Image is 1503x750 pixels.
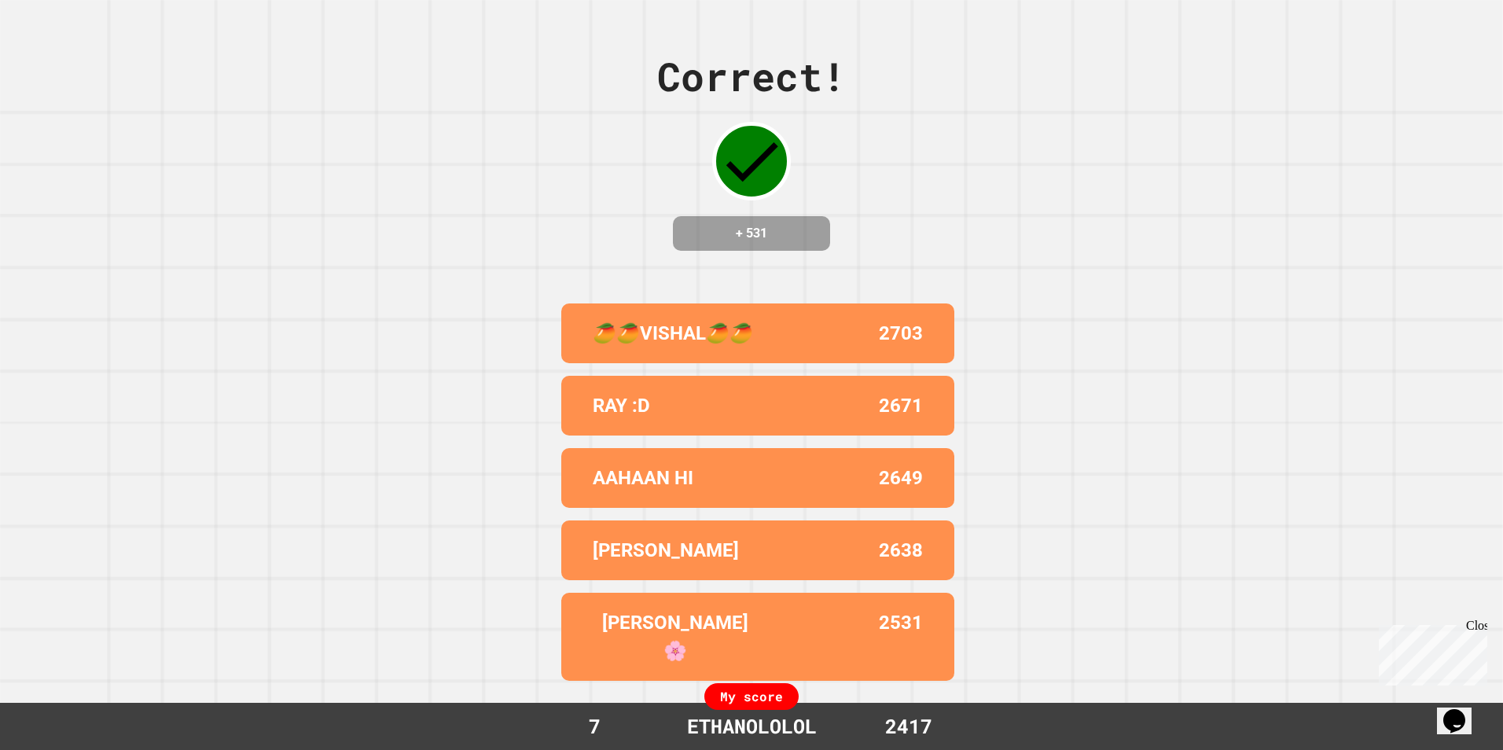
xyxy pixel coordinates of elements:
[1437,687,1487,734] iframe: chat widget
[704,683,799,710] div: My score
[657,47,846,106] div: Correct!
[879,319,923,347] p: 2703
[535,711,653,741] div: 7
[879,608,923,665] p: 2531
[6,6,108,100] div: Chat with us now!Close
[879,392,923,420] p: 2671
[593,536,739,564] p: [PERSON_NAME]
[1373,619,1487,686] iframe: chat widget
[593,608,758,665] p: [PERSON_NAME]🌸
[671,711,832,741] div: ETHANOLOLOL
[879,464,923,492] p: 2649
[850,711,968,741] div: 2417
[593,319,753,347] p: 🥭🥭VISHAL🥭🥭
[879,536,923,564] p: 2638
[593,392,650,420] p: RAY :D
[689,224,814,243] h4: + 531
[593,464,693,492] p: AAHAAN HI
